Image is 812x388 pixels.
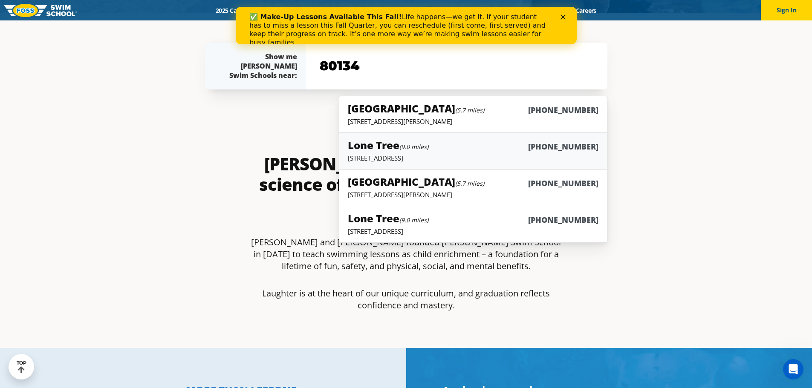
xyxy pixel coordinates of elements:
[262,6,298,14] a: Schools
[14,6,166,14] b: ✅ Make-Up Lessons Available This Fall!
[348,117,598,126] p: [STREET_ADDRESS][PERSON_NAME]
[348,211,428,225] h5: Lone Tree
[348,190,598,199] p: [STREET_ADDRESS][PERSON_NAME]
[348,175,484,189] h5: [GEOGRAPHIC_DATA]
[236,7,577,44] iframe: Intercom live chat banner
[568,6,604,14] a: Careers
[325,8,333,13] div: Close
[455,106,484,114] small: (5.7 miles)
[339,132,607,170] a: Lone Tree(9.0 miles)[PHONE_NUMBER][STREET_ADDRESS]
[528,105,598,115] h6: [PHONE_NUMBER]
[222,52,297,80] div: Show me [PERSON_NAME] Swim Schools near:
[372,6,451,14] a: About [PERSON_NAME]
[399,143,428,151] small: (9.0 miles)
[348,227,598,236] p: [STREET_ADDRESS]
[4,4,77,17] img: FOSS Swim School Logo
[348,101,484,115] h5: [GEOGRAPHIC_DATA]
[399,216,428,224] small: (9.0 miles)
[348,154,598,162] p: [STREET_ADDRESS]
[528,141,598,152] h6: [PHONE_NUMBER]
[339,96,607,133] a: [GEOGRAPHIC_DATA](5.7 miles)[PHONE_NUMBER][STREET_ADDRESS][PERSON_NAME]
[339,169,607,206] a: [GEOGRAPHIC_DATA](5.7 miles)[PHONE_NUMBER][STREET_ADDRESS][PERSON_NAME]
[528,178,598,189] h6: [PHONE_NUMBER]
[339,206,607,243] a: Lone Tree(9.0 miles)[PHONE_NUMBER][STREET_ADDRESS]
[348,138,428,152] h5: Lone Tree
[541,6,568,14] a: Blog
[528,215,598,225] h6: [PHONE_NUMBER]
[208,6,262,14] a: 2025 Calendar
[451,6,542,14] a: Swim Like [PERSON_NAME]
[14,6,314,40] div: Life happens—we get it. If your student has to miss a lesson this Fall Quarter, you can reschedul...
[298,6,372,14] a: Swim Path® Program
[318,54,595,78] input: YOUR ZIP CODE
[783,359,803,379] iframe: Intercom live chat
[248,236,565,272] p: [PERSON_NAME] and [PERSON_NAME] founded [PERSON_NAME] Swim School in [DATE] to teach swimming les...
[248,287,565,311] p: Laughter is at the heart of our unique curriculum, and graduation reflects confidence and mastery.
[455,179,484,187] small: (5.7 miles)
[17,360,26,374] div: TOP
